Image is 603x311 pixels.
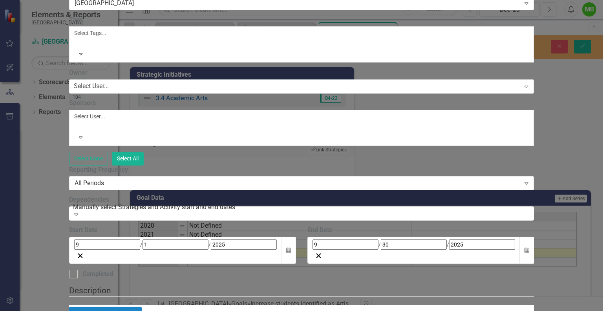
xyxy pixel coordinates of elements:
div: End Date [307,226,534,235]
button: Select None [69,152,108,166]
label: Sponsors [69,99,534,108]
label: Tags [69,15,534,24]
span: / [447,241,449,248]
div: Select User... [74,112,529,120]
div: Completed [82,270,113,279]
div: Select User... [74,82,109,91]
label: Owner [69,68,534,77]
div: Select Tags... [74,29,529,37]
span: / [378,241,381,248]
div: All Periods [75,179,520,188]
div: Start Date [69,226,296,235]
span: / [140,241,143,248]
button: Select All [112,152,144,166]
label: Reporting Frequency [69,166,534,175]
legend: Description [69,285,534,297]
div: Manually select Strategies and Activity start and end dates [73,203,535,212]
span: / [208,241,211,248]
label: Dependencies [69,195,534,204]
